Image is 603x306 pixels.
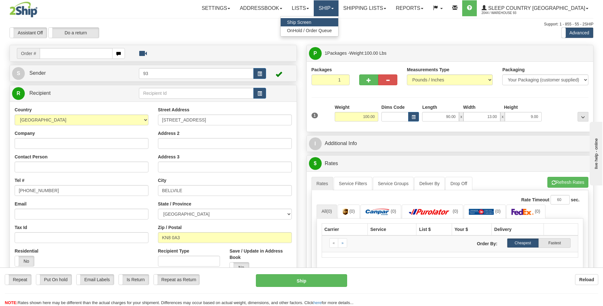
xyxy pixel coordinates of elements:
[287,20,311,25] span: Ship Screen
[482,10,529,16] span: 2044 / Warehouse 93
[312,66,332,73] label: Packages
[343,209,348,215] img: UPS
[15,154,47,160] label: Contact Person
[381,104,405,110] label: Dims Code
[452,223,491,235] th: Your $
[314,0,338,16] a: Ship
[309,47,591,60] a: P 1Packages -Weight:100.00 Lbs
[391,0,428,16] a: Reports
[588,121,602,185] iframe: chat widget
[445,177,472,190] a: Drop Off
[477,0,593,16] a: Sleep Country [GEOGRAPHIC_DATA] 2044 / Warehouse 93
[502,66,524,73] label: Packaging
[511,209,534,215] img: FedEx Express®
[158,107,189,113] label: Street Address
[287,0,314,16] a: Lists
[491,223,544,235] th: Delivery
[349,51,387,56] span: Weight:
[5,5,59,10] div: live help - online
[230,262,249,273] label: No
[339,0,391,16] a: Shipping lists
[365,51,378,56] span: 100.00
[29,90,51,96] span: Recipient
[312,113,318,118] span: 1
[571,197,579,203] label: sec.
[158,115,292,125] input: Enter a location
[338,238,347,248] a: Next
[313,300,322,305] a: here
[15,177,24,184] label: Tel #
[10,28,47,38] label: Assistant Off
[10,22,593,27] div: Support: 1 - 855 - 55 - 2SHIP
[450,238,502,247] label: Order By:
[317,205,337,218] a: All
[322,223,367,235] th: Carrier
[158,177,166,184] label: City
[335,104,349,110] label: Weight
[495,209,501,214] span: (0)
[29,70,46,76] span: Sender
[281,26,338,35] a: OnHold / Order Queue
[12,87,25,100] span: R
[414,177,445,190] a: Deliver By
[453,209,458,214] span: (0)
[139,68,253,79] input: Sender Id
[366,209,389,215] img: Canpar
[312,177,333,190] a: Rates
[12,67,25,80] span: S
[15,256,34,266] label: No
[12,87,125,100] a: R Recipient
[373,177,414,190] a: Service Groups
[333,241,335,245] span: «
[17,48,40,59] span: Order #
[349,209,355,214] span: (0)
[119,275,149,285] label: Is Return
[309,157,322,170] span: $
[158,224,182,231] label: Zip / Postal
[309,157,591,170] a: $Rates
[154,275,199,285] label: Repeat as Return
[197,0,235,16] a: Settings
[49,28,99,38] label: Do a return
[578,112,588,122] div: ...
[36,275,72,285] label: Put On hold
[469,209,494,215] img: Canada Post
[407,66,449,73] label: Measurements Type
[309,137,591,150] a: IAdditional Info
[416,223,452,235] th: List $
[325,51,327,56] span: 1
[535,209,540,214] span: (0)
[5,275,31,285] label: Repeat
[139,88,253,99] input: Recipient Id
[15,130,35,136] label: Company
[391,209,396,214] span: (0)
[459,112,463,122] span: x
[15,201,26,207] label: Email
[521,197,549,203] label: Rate Timeout
[287,28,332,33] span: OnHold / Order Queue
[15,107,32,113] label: Country
[504,104,518,110] label: Height
[230,248,291,261] label: Save / Update in Address Book
[562,28,593,38] label: Advanced
[158,248,189,254] label: Recipient Type
[15,224,27,231] label: Tax Id
[507,238,539,248] label: Cheapest
[235,0,287,16] a: Addressbook
[329,238,339,248] a: Previous
[309,137,322,150] span: I
[579,277,594,282] b: Reload
[463,104,476,110] label: Width
[309,47,322,60] span: P
[158,130,180,136] label: Address 2
[10,2,38,17] img: logo2044.jpg
[281,18,338,26] a: Ship Screen
[15,248,38,254] label: Residential
[12,67,139,80] a: S Sender
[341,241,344,245] span: »
[500,112,505,122] span: x
[5,300,17,305] span: NOTE:
[407,209,451,215] img: Purolator
[158,154,180,160] label: Address 3
[487,5,585,11] span: Sleep Country [GEOGRAPHIC_DATA]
